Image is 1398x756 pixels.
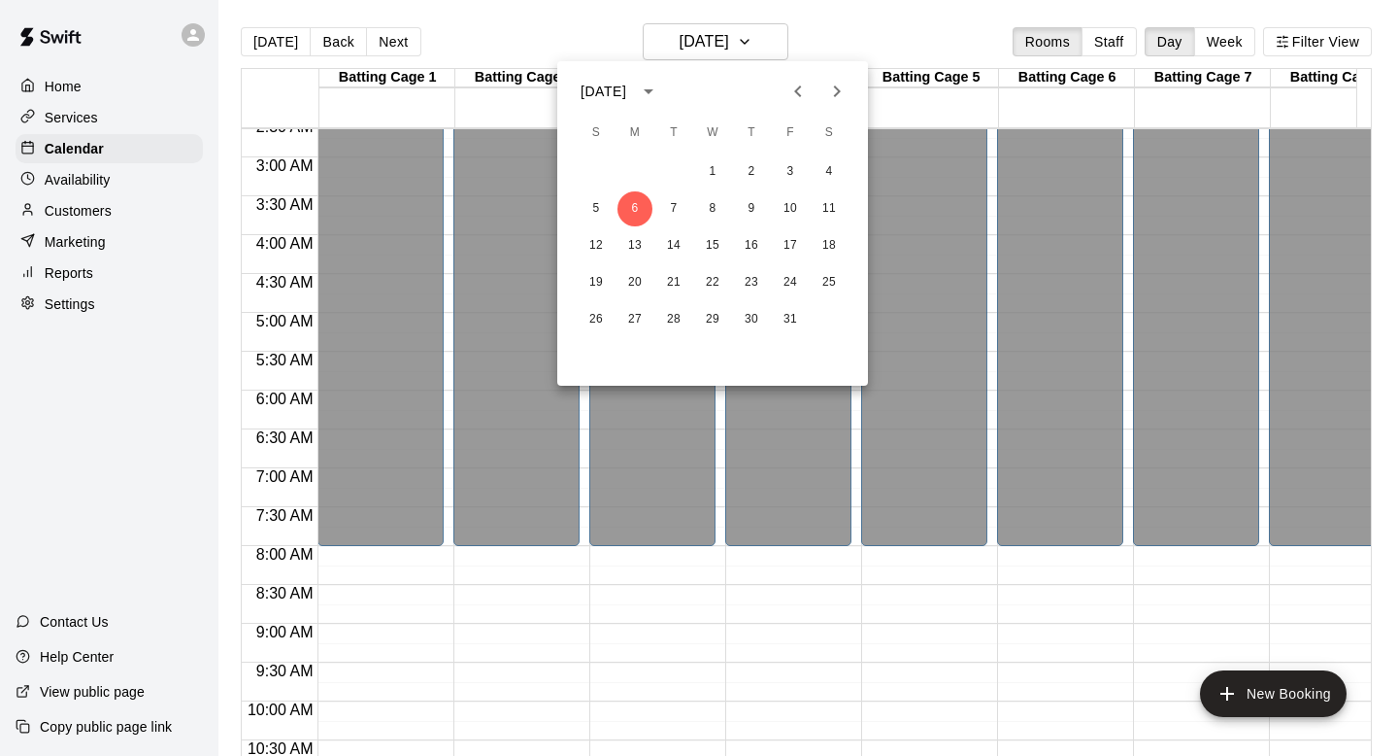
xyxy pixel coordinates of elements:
[734,155,769,189] button: 2
[632,75,665,108] button: calendar view is open, switch to year view
[734,302,769,337] button: 30
[812,114,847,153] span: Saturday
[773,191,808,226] button: 10
[773,302,808,337] button: 31
[773,228,808,263] button: 17
[617,265,652,300] button: 20
[617,191,652,226] button: 6
[656,114,691,153] span: Tuesday
[695,155,730,189] button: 1
[695,191,730,226] button: 8
[812,228,847,263] button: 18
[817,72,856,111] button: Next month
[617,302,652,337] button: 27
[734,191,769,226] button: 9
[656,228,691,263] button: 14
[773,155,808,189] button: 3
[579,191,614,226] button: 5
[734,228,769,263] button: 16
[779,72,817,111] button: Previous month
[773,114,808,153] span: Friday
[734,114,769,153] span: Thursday
[656,191,691,226] button: 7
[695,228,730,263] button: 15
[656,265,691,300] button: 21
[579,302,614,337] button: 26
[734,265,769,300] button: 23
[695,302,730,337] button: 29
[695,265,730,300] button: 22
[812,265,847,300] button: 25
[579,265,614,300] button: 19
[579,228,614,263] button: 12
[695,114,730,153] span: Wednesday
[656,302,691,337] button: 28
[581,82,626,102] div: [DATE]
[812,155,847,189] button: 4
[617,114,652,153] span: Monday
[579,114,614,153] span: Sunday
[617,228,652,263] button: 13
[773,265,808,300] button: 24
[812,191,847,226] button: 11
